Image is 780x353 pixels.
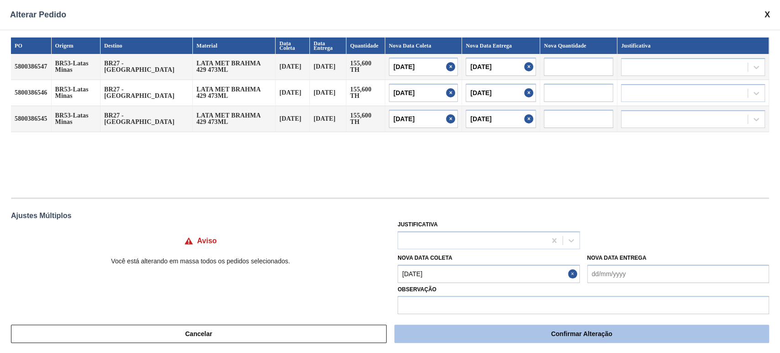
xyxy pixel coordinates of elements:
span: Alterar Pedido [10,10,66,20]
td: BR53-Latas Minas [52,54,101,80]
p: Você está alterando em massa todos os pedidos selecionados. [11,257,390,265]
input: dd/mm/yyyy [466,110,536,128]
td: BR53-Latas Minas [52,80,101,106]
td: LATA MET BRAHMA 429 473ML [193,54,276,80]
input: dd/mm/yyyy [466,58,536,76]
input: dd/mm/yyyy [466,84,536,102]
td: 5800386545 [11,106,52,132]
button: Close [524,110,536,128]
td: [DATE] [276,80,310,106]
button: Close [446,110,458,128]
td: [DATE] [276,54,310,80]
td: 155,600 TH [346,54,385,80]
th: Nova Data Coleta [385,37,462,54]
td: BR53-Latas Minas [52,106,101,132]
label: Observação [398,283,769,296]
td: BR27 - [GEOGRAPHIC_DATA] [101,106,193,132]
td: 155,600 TH [346,80,385,106]
button: Close [524,58,536,76]
input: dd/mm/yyyy [389,110,458,128]
button: Close [568,265,580,283]
button: Cancelar [11,325,387,343]
th: Destino [101,37,193,54]
button: Confirmar Alteração [394,325,769,343]
td: 5800386547 [11,54,52,80]
label: Nova Data Entrega [587,255,647,261]
th: Nova Quantidade [540,37,617,54]
button: Close [446,84,458,102]
div: Ajustes Múltiplos [11,212,769,220]
button: Close [446,58,458,76]
th: Nova Data Entrega [462,37,540,54]
td: 155,600 TH [346,106,385,132]
td: LATA MET BRAHMA 429 473ML [193,80,276,106]
label: Nova Data Coleta [398,255,452,261]
th: Justificativa [617,37,769,54]
button: Close [524,84,536,102]
th: Quantidade [346,37,385,54]
th: Origem [52,37,101,54]
td: [DATE] [310,80,346,106]
td: LATA MET BRAHMA 429 473ML [193,106,276,132]
h4: Aviso [197,237,217,245]
label: Justificativa [398,221,438,228]
th: Data Coleta [276,37,310,54]
td: BR27 - [GEOGRAPHIC_DATA] [101,80,193,106]
td: [DATE] [310,54,346,80]
th: Material [193,37,276,54]
input: dd/mm/yyyy [587,265,769,283]
input: dd/mm/yyyy [389,84,458,102]
th: Data Entrega [310,37,346,54]
td: 5800386546 [11,80,52,106]
td: [DATE] [310,106,346,132]
td: [DATE] [276,106,310,132]
input: dd/mm/yyyy [398,265,579,283]
th: PO [11,37,52,54]
td: BR27 - [GEOGRAPHIC_DATA] [101,54,193,80]
input: dd/mm/yyyy [389,58,458,76]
